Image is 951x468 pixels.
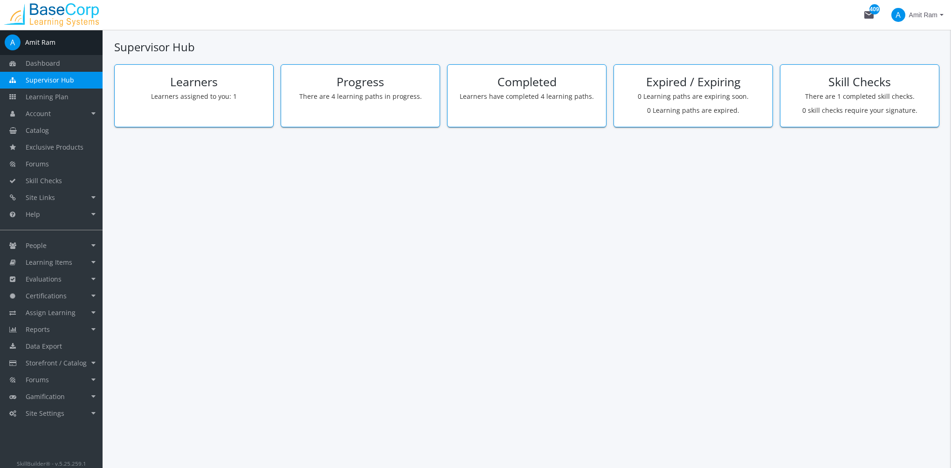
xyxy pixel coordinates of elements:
h2: Expired / Expiring [621,76,765,89]
span: Storefront / Catalog [26,358,87,367]
span: Help [26,210,40,219]
span: Amit Ram [909,7,937,23]
span: Catalog [26,126,49,135]
p: There are 1 completed skill checks. [787,92,932,101]
span: A [891,8,905,22]
span: Learning Plan [26,92,69,101]
span: A [5,34,21,50]
p: There are 4 learning paths in progress. [288,92,433,101]
p: 0 Learning paths are expiring soon. [621,92,765,101]
h2: Completed [455,76,599,89]
span: Data Export [26,342,62,351]
span: Dashboard [26,59,60,68]
span: Skill Checks [26,176,62,185]
span: Reports [26,325,50,334]
small: SkillBuilder® - v.5.25.259.1 [17,460,86,467]
span: Forums [26,159,49,168]
span: Evaluations [26,275,62,283]
span: Assign Learning [26,308,76,317]
span: People [26,241,47,250]
span: Site Settings [26,409,64,418]
p: Learners assigned to you: 1 [122,92,266,101]
span: Exclusive Products [26,143,83,151]
span: Supervisor Hub [26,76,74,84]
h2: Progress [288,76,433,89]
div: Amit Ram [25,38,55,47]
p: 0 skill checks require your signature. [787,106,932,115]
h2: Learners [122,76,266,89]
span: Certifications [26,291,67,300]
mat-icon: mail [863,9,875,21]
p: Learners have completed 4 learning paths. [455,92,599,101]
h2: Skill Checks [787,76,932,89]
span: Account [26,109,51,118]
span: Forums [26,375,49,384]
span: Site Links [26,193,55,202]
p: 0 Learning paths are expired. [621,106,765,115]
span: Gamification [26,392,65,401]
span: Learning Items [26,258,72,267]
h1: Supervisor Hub [114,39,939,55]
